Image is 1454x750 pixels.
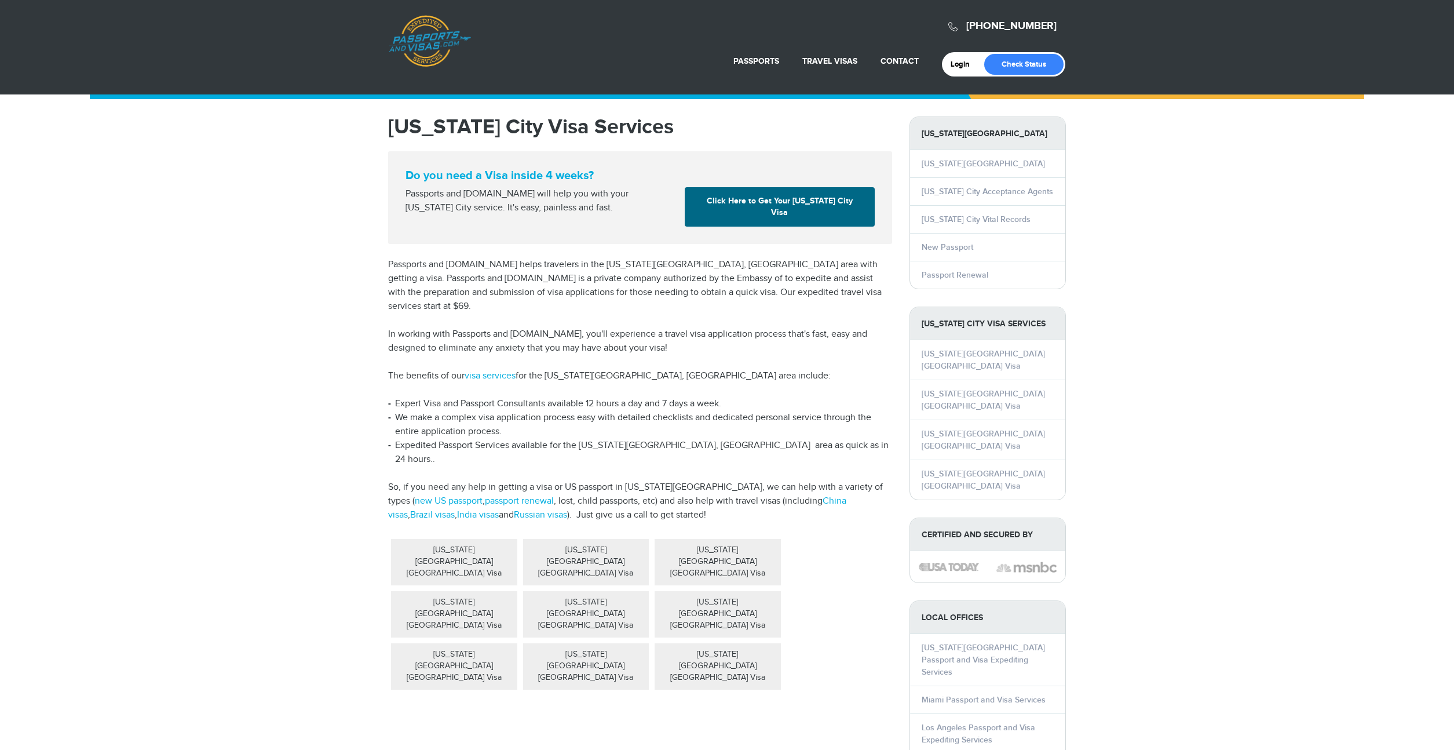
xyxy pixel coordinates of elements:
[388,258,892,314] p: Passports and [DOMAIN_NAME] helps travelers in the [US_STATE][GEOGRAPHIC_DATA], [GEOGRAPHIC_DATA]...
[919,563,979,571] img: image description
[391,591,517,638] div: [US_STATE][GEOGRAPHIC_DATA] [GEOGRAPHIC_DATA] Visa
[655,643,781,690] div: [US_STATE][GEOGRAPHIC_DATA] [GEOGRAPHIC_DATA] Visa
[410,509,455,520] a: Brazil visas
[996,560,1057,574] img: image description
[655,539,781,585] div: [US_STATE][GEOGRAPHIC_DATA] [GEOGRAPHIC_DATA] Visa
[388,369,892,383] p: The benefits of our for the [US_STATE][GEOGRAPHIC_DATA], [GEOGRAPHIC_DATA] area include:
[733,56,779,66] a: Passports
[802,56,857,66] a: Travel Visas
[523,539,649,585] div: [US_STATE][GEOGRAPHIC_DATA] [GEOGRAPHIC_DATA] Visa
[388,439,892,467] li: Expedited Passport Services available for the [US_STATE][GEOGRAPHIC_DATA], [GEOGRAPHIC_DATA] area...
[922,429,1045,451] a: [US_STATE][GEOGRAPHIC_DATA] [GEOGRAPHIC_DATA] Visa
[514,509,567,520] a: Russian visas
[457,509,499,520] a: India visas
[922,643,1045,677] a: [US_STATE][GEOGRAPHIC_DATA] Passport and Visa Expediting Services
[910,117,1065,150] strong: [US_STATE][GEOGRAPHIC_DATA]
[966,20,1057,32] a: [PHONE_NUMBER]
[485,496,554,507] a: passport renewal
[415,496,483,507] a: new US passport
[388,411,892,439] li: We make a complex visa application process easy with detailed checklists and dedicated personal s...
[388,116,892,137] h1: [US_STATE] City Visa Services
[881,56,919,66] a: Contact
[401,187,680,215] div: Passports and [DOMAIN_NAME] will help you with your [US_STATE] City service. It's easy, painless ...
[388,397,892,411] li: Expert Visa and Passport Consultants available 12 hours a day and 7 days a week.
[910,601,1065,634] strong: LOCAL OFFICES
[388,496,846,520] a: China visas
[523,591,649,638] div: [US_STATE][GEOGRAPHIC_DATA] [GEOGRAPHIC_DATA] Visa
[465,370,516,381] a: visa services
[922,389,1045,411] a: [US_STATE][GEOGRAPHIC_DATA] [GEOGRAPHIC_DATA] Visa
[523,643,649,690] div: [US_STATE][GEOGRAPHIC_DATA] [GEOGRAPHIC_DATA] Visa
[922,270,988,280] a: Passport Renewal
[910,518,1065,551] strong: Certified and Secured by
[685,187,875,227] a: Click Here to Get Your [US_STATE] City Visa
[922,242,973,252] a: New Passport
[922,214,1031,224] a: [US_STATE] City Vital Records
[391,539,517,585] div: [US_STATE][GEOGRAPHIC_DATA] [GEOGRAPHIC_DATA] Visa
[922,349,1045,371] a: [US_STATE][GEOGRAPHIC_DATA] [GEOGRAPHIC_DATA] Visa
[922,695,1046,705] a: Miami Passport and Visa Services
[984,54,1064,75] a: Check Status
[922,187,1053,196] a: [US_STATE] City Acceptance Agents
[388,327,892,355] p: In working with Passports and [DOMAIN_NAME], you'll experience a travel visa application process ...
[391,643,517,690] div: [US_STATE][GEOGRAPHIC_DATA] [GEOGRAPHIC_DATA] Visa
[405,169,875,183] strong: Do you need a Visa inside 4 weeks?
[910,307,1065,340] strong: [US_STATE] City Visa Services
[388,480,892,522] p: So, if you need any help in getting a visa or US passport in [US_STATE][GEOGRAPHIC_DATA], we can ...
[655,591,781,638] div: [US_STATE][GEOGRAPHIC_DATA] [GEOGRAPHIC_DATA] Visa
[389,15,471,67] a: Passports & [DOMAIN_NAME]
[951,60,978,69] a: Login
[922,469,1045,491] a: [US_STATE][GEOGRAPHIC_DATA] [GEOGRAPHIC_DATA] Visa
[922,723,1035,745] a: Los Angeles Passport and Visa Expediting Services
[922,159,1045,169] a: [US_STATE][GEOGRAPHIC_DATA]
